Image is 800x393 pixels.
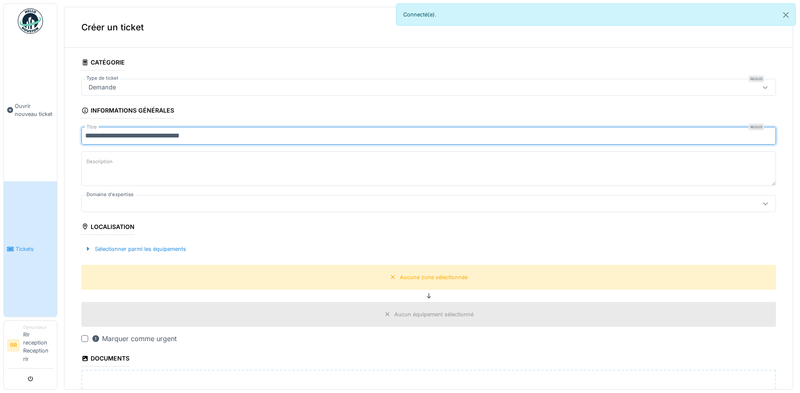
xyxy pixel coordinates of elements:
[16,245,54,253] span: Tickets
[81,243,189,255] div: Sélectionner parmi les équipements
[4,38,57,181] a: Ouvrir nouveau ticket
[65,7,793,48] div: Créer un ticket
[400,273,468,281] div: Aucune zone sélectionnée
[85,124,99,131] label: Titre
[394,310,474,318] div: Aucun équipement sélectionné
[23,324,54,366] li: Rlr reception Reception rlr
[776,4,795,26] button: Close
[81,221,135,235] div: Localisation
[7,324,54,369] a: RR DemandeurRlr reception Reception rlr
[4,181,57,316] a: Tickets
[23,324,54,331] div: Demandeur
[749,124,764,130] div: Requis
[92,334,177,344] div: Marquer comme urgent
[85,83,119,92] div: Demande
[81,352,129,366] div: Documents
[15,102,54,118] span: Ouvrir nouveau ticket
[81,56,125,70] div: Catégorie
[81,104,174,118] div: Informations générales
[7,339,20,352] li: RR
[749,75,764,82] div: Requis
[18,8,43,34] img: Badge_color-CXgf-gQk.svg
[85,191,135,198] label: Domaine d'expertise
[85,156,114,167] label: Description
[396,3,796,26] div: Connecté(e).
[85,75,120,82] label: Type de ticket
